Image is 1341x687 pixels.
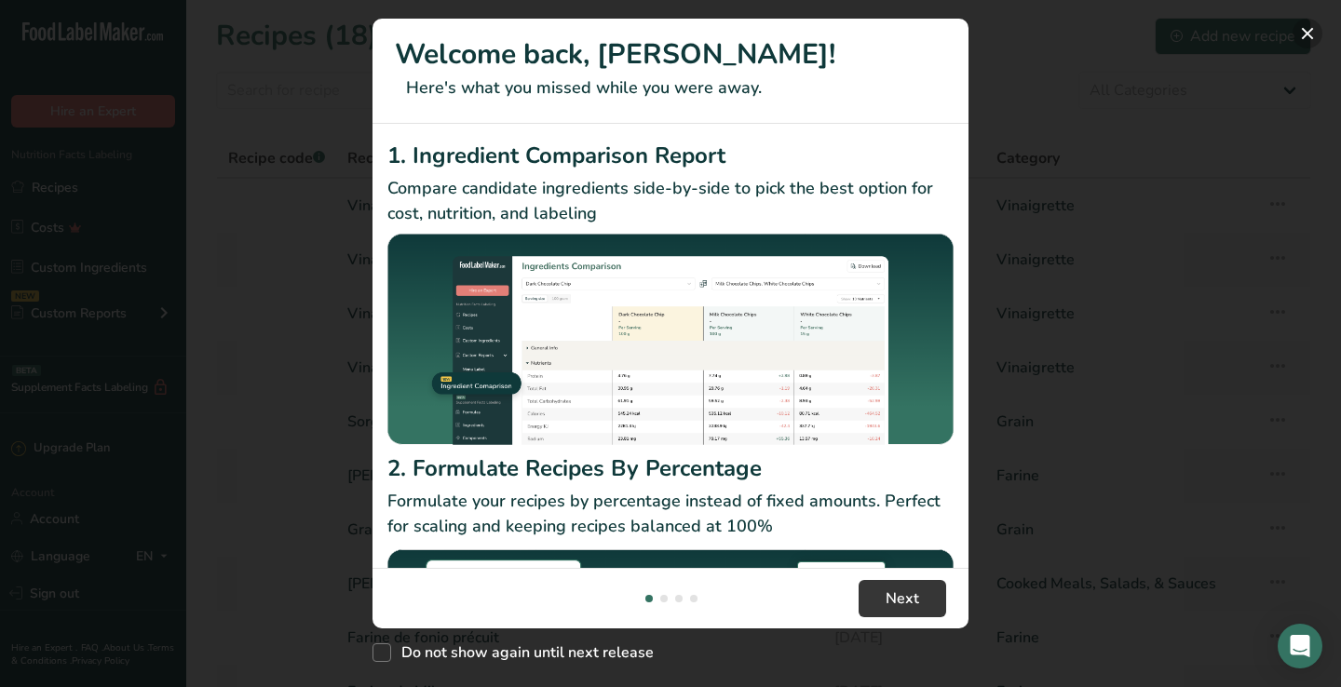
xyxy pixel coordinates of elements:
[387,451,954,485] h2: 2. Formulate Recipes By Percentage
[395,75,946,101] p: Here's what you missed while you were away.
[387,234,954,445] img: Ingredient Comparison Report
[886,587,919,610] span: Next
[387,139,954,172] h2: 1. Ingredient Comparison Report
[395,34,946,75] h1: Welcome back, [PERSON_NAME]!
[391,643,654,662] span: Do not show again until next release
[387,489,954,539] p: Formulate your recipes by percentage instead of fixed amounts. Perfect for scaling and keeping re...
[859,580,946,617] button: Next
[1278,624,1322,668] div: Open Intercom Messenger
[387,176,954,226] p: Compare candidate ingredients side-by-side to pick the best option for cost, nutrition, and labeling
